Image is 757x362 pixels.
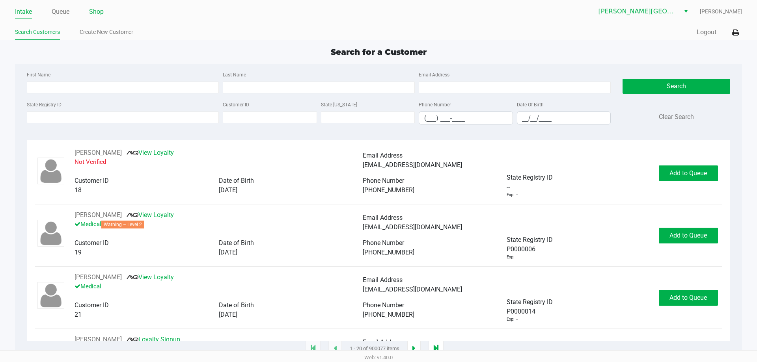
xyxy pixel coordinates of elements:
[223,71,246,78] label: Last Name
[350,345,399,353] span: 1 - 20 of 900077 items
[659,165,718,181] button: Add to Queue
[669,294,707,301] span: Add to Queue
[363,161,462,169] span: [EMAIL_ADDRESS][DOMAIN_NAME]
[363,338,403,346] span: Email Address
[700,7,742,16] span: [PERSON_NAME]
[363,186,414,194] span: [PHONE_NUMBER]
[75,239,109,247] span: Customer ID
[127,336,180,343] a: Loyalty Signup
[507,298,553,306] span: State Registry ID
[127,273,174,281] a: View Loyalty
[507,174,553,181] span: State Registry ID
[419,112,513,124] input: Format: (999) 999-9999
[407,341,421,356] app-submit-button: Next
[363,286,462,293] span: [EMAIL_ADDRESS][DOMAIN_NAME]
[507,307,535,316] span: P0000014
[507,192,518,199] div: Exp: --
[127,149,174,156] a: View Loyalty
[599,7,675,16] span: [PERSON_NAME][GEOGRAPHIC_DATA]
[306,341,321,356] app-submit-button: Move to first page
[419,111,513,124] kendo-maskedtextbox: Format: (999) 999-9999
[80,27,133,37] a: Create New Customer
[659,112,694,122] button: Clear Search
[507,254,518,261] div: Exp: --
[363,276,403,284] span: Email Address
[89,6,104,17] a: Shop
[75,335,122,344] button: See customer info
[659,290,718,306] button: Add to Queue
[507,316,518,323] div: Exp: --
[669,169,707,177] span: Add to Queue
[363,223,462,231] span: [EMAIL_ADDRESS][DOMAIN_NAME]
[219,239,254,247] span: Date of Birth
[507,245,535,254] span: P0000006
[429,341,444,356] app-submit-button: Move to last page
[364,355,393,360] span: Web: v1.40.0
[328,341,342,356] app-submit-button: Previous
[697,28,716,37] button: Logout
[27,101,62,108] label: State Registry ID
[219,249,237,256] span: [DATE]
[517,111,611,124] kendo-maskedtextbox: Format: MM/DD/YYYY
[507,182,510,192] span: --
[363,239,404,247] span: Phone Number
[101,221,144,228] span: Warning – Level 2
[517,112,611,124] input: Format: MM/DD/YYYY
[219,186,237,194] span: [DATE]
[659,228,718,243] button: Add to Queue
[363,152,403,159] span: Email Address
[15,27,60,37] a: Search Customers
[75,186,82,194] span: 18
[75,148,122,158] button: See customer info
[75,311,82,318] span: 21
[507,236,553,243] span: State Registry ID
[75,220,363,229] p: Medical
[623,79,730,94] button: Search
[219,311,237,318] span: [DATE]
[75,158,363,167] p: Not Verified
[669,232,707,239] span: Add to Queue
[517,101,544,108] label: Date Of Birth
[363,177,404,184] span: Phone Number
[363,311,414,318] span: [PHONE_NUMBER]
[75,273,122,282] button: See customer info
[321,101,357,108] label: State [US_STATE]
[363,249,414,256] span: [PHONE_NUMBER]
[680,4,692,19] button: Select
[363,301,404,309] span: Phone Number
[219,177,254,184] span: Date of Birth
[127,211,174,219] a: View Loyalty
[75,210,122,220] button: See customer info
[363,214,403,221] span: Email Address
[331,47,427,57] span: Search for a Customer
[75,249,82,256] span: 19
[419,71,449,78] label: Email Address
[223,101,249,108] label: Customer ID
[75,177,109,184] span: Customer ID
[52,6,69,17] a: Queue
[75,301,109,309] span: Customer ID
[75,282,363,291] p: Medical
[27,71,50,78] label: First Name
[15,6,32,17] a: Intake
[419,101,451,108] label: Phone Number
[219,301,254,309] span: Date of Birth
